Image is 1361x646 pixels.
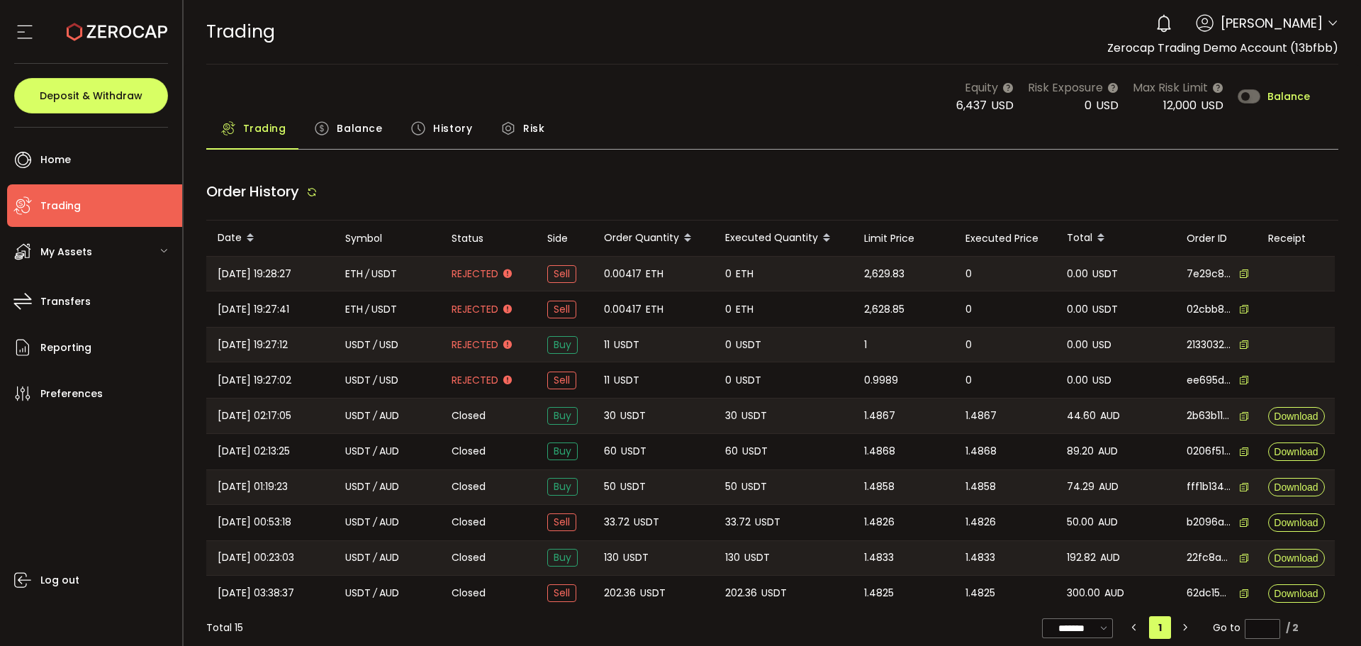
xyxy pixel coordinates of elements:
div: Date [206,226,334,250]
span: 60 [725,443,738,460]
span: Download [1274,411,1318,421]
span: 74.29 [1067,479,1094,495]
span: 1.4868 [965,443,997,460]
span: USDT [1092,301,1118,318]
span: [DATE] 00:53:18 [218,514,291,530]
span: 0 [725,266,732,282]
span: [DATE] 02:17:05 [218,408,291,424]
span: 0.00417 [604,266,642,282]
div: Status [440,230,536,247]
em: / [365,266,369,282]
span: Max Risk Limit [1133,79,1208,96]
span: USD [1092,337,1111,353]
span: USDT [371,301,397,318]
span: Buy [547,478,578,496]
span: USDT [742,443,768,460]
span: USD [379,337,398,353]
span: 2,628.85 [864,301,904,318]
span: b2096a17-3c70-4ad3-964c-78d7bd250c11 [1187,515,1232,530]
span: AUD [1104,585,1124,601]
em: / [365,301,369,318]
span: Trading [243,114,286,143]
span: [PERSON_NAME] [1221,13,1323,33]
span: AUD [1098,514,1118,530]
span: Deposit & Withdraw [40,91,142,101]
span: USDT [640,585,666,601]
span: 1.4858 [965,479,996,495]
span: 33.72 [604,514,629,530]
span: 130 [725,550,740,566]
span: Rejected [452,302,498,317]
span: 50 [604,479,616,495]
span: Risk Exposure [1028,79,1103,96]
span: AUD [1098,443,1118,460]
div: Receipt [1257,230,1335,247]
span: ETH [736,301,754,318]
span: USD [1201,97,1223,113]
span: [DATE] 03:38:37 [218,585,294,601]
span: USDT [744,550,770,566]
span: 11 [604,372,610,389]
span: 0 [725,337,732,353]
span: 02cbb8c4-ce10-4002-a88e-d3646ba8be64 [1187,302,1232,317]
span: ee695daf-9417-4e34-b0bf-e4d5ef9e6167 [1187,373,1232,388]
span: Download [1274,518,1318,528]
span: Rejected [452,373,498,388]
span: 1.4826 [965,514,996,530]
span: Reporting [40,338,91,358]
span: ETH [646,301,663,318]
span: USDT [1092,266,1118,282]
div: Limit Price [853,230,954,247]
span: AUD [1100,408,1120,424]
span: USDT [345,443,371,460]
span: Go to [1213,618,1280,637]
em: / [373,550,377,566]
span: Closed [452,408,486,423]
span: 1.4867 [965,408,997,424]
span: USDT [755,514,780,530]
span: USDT [345,550,371,566]
span: 1.4825 [965,585,995,601]
span: 50.00 [1067,514,1094,530]
span: Download [1274,482,1318,492]
span: 0.00417 [604,301,642,318]
span: Closed [452,550,486,565]
span: AUD [379,443,399,460]
span: History [433,114,472,143]
iframe: Chat Widget [1290,578,1361,646]
span: 0.9989 [864,372,898,389]
span: 0206f51d-797c-4c99-b54b-e95d78027ff0 [1187,444,1232,459]
em: / [373,337,377,353]
div: Order ID [1175,230,1257,247]
span: Closed [452,515,486,530]
span: 1.4867 [864,408,895,424]
span: 60 [604,443,617,460]
span: 22fc8a25-9c94-4129-9e77-0b225f24e552 [1187,550,1232,565]
span: 0 [725,372,732,389]
span: 1.4833 [864,550,894,566]
span: Download [1274,589,1318,598]
span: Buy [547,407,578,425]
span: Trading [40,196,81,216]
span: [DATE] 19:27:02 [218,372,291,389]
span: 2b63b112-f189-40e0-b4b9-9da7afef731c [1187,408,1232,423]
span: 202.36 [725,585,757,601]
div: Side [536,230,593,247]
span: 30 [725,408,737,424]
span: Zerocap Trading Demo Account (13bfbb) [1107,40,1338,56]
button: Download [1268,513,1325,532]
span: USD [1096,97,1119,113]
span: Sell [547,265,576,283]
span: 0 [965,301,972,318]
span: 0 [725,301,732,318]
span: Balance [1267,91,1310,101]
span: [DATE] 00:23:03 [218,550,294,566]
span: 44.60 [1067,408,1096,424]
span: 300.00 [1067,585,1100,601]
button: Download [1268,549,1325,567]
span: 1.4833 [965,550,995,566]
span: [DATE] 19:27:41 [218,301,289,318]
span: AUD [1100,550,1120,566]
span: 11 [604,337,610,353]
span: 1 [864,337,867,353]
